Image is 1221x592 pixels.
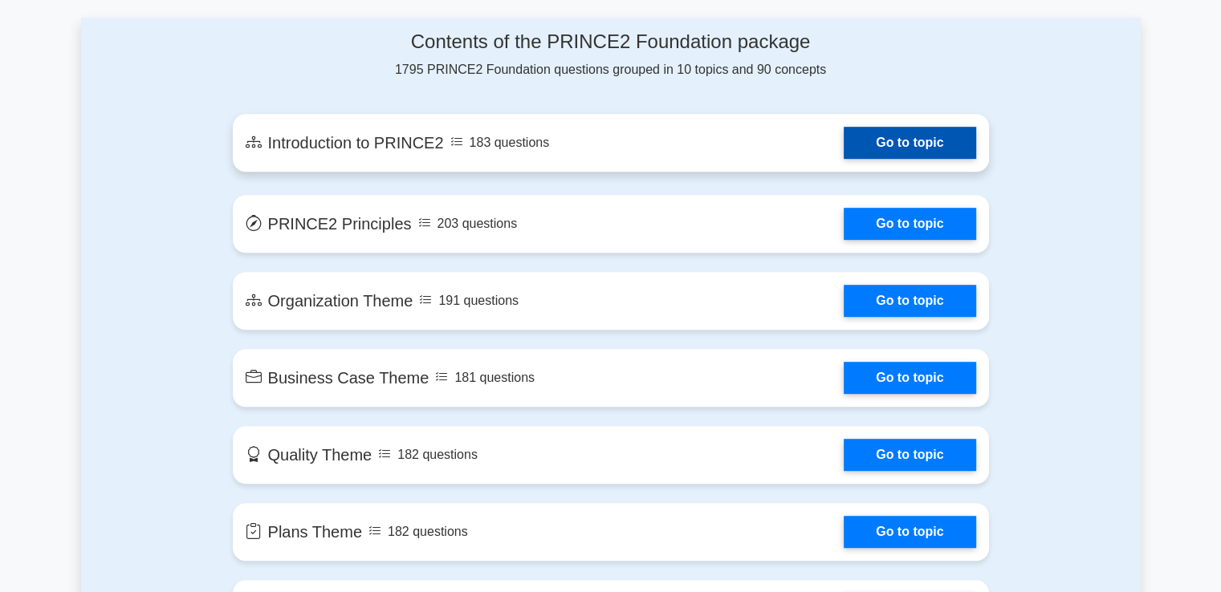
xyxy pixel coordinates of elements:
a: Go to topic [844,516,975,548]
div: 1795 PRINCE2 Foundation questions grouped in 10 topics and 90 concepts [233,30,989,79]
a: Go to topic [844,208,975,240]
a: Go to topic [844,127,975,159]
a: Go to topic [844,362,975,394]
h4: Contents of the PRINCE2 Foundation package [233,30,989,54]
a: Go to topic [844,439,975,471]
a: Go to topic [844,285,975,317]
